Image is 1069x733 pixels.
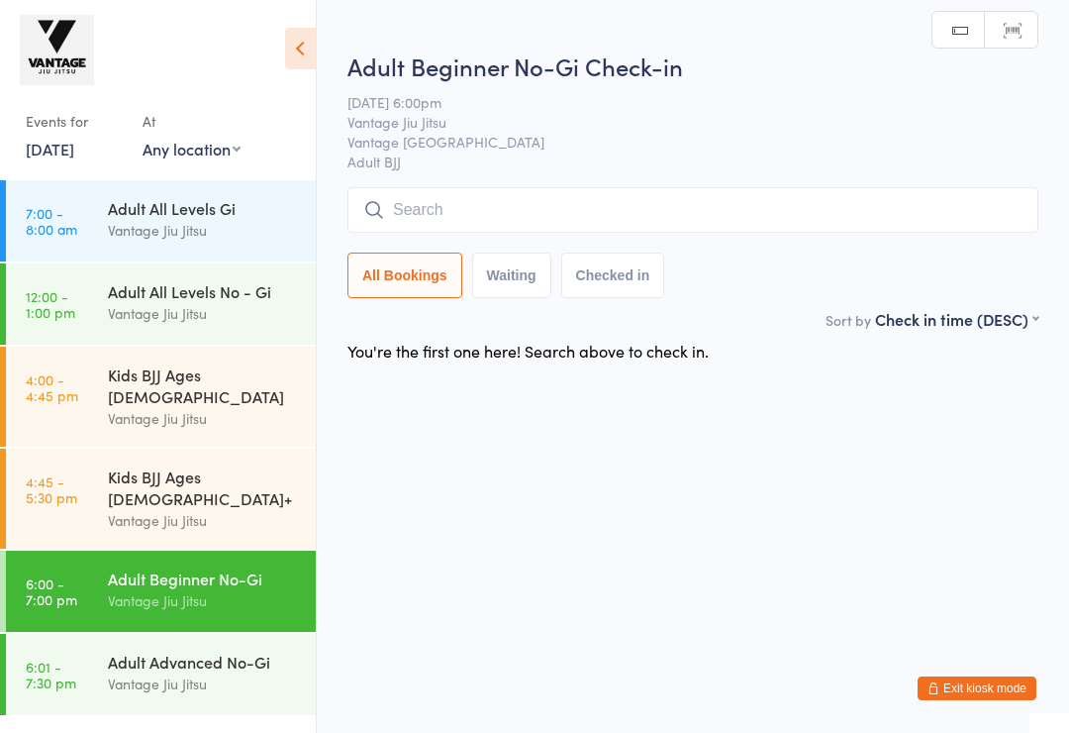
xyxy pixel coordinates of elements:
[26,576,77,607] time: 6:00 - 7:00 pm
[347,187,1038,233] input: Search
[347,92,1008,112] span: [DATE] 6:00pm
[26,288,75,320] time: 12:00 - 1:00 pm
[108,509,299,532] div: Vantage Jiu Jitsu
[20,15,94,85] img: Vantage Jiu Jitsu
[108,673,299,695] div: Vantage Jiu Jitsu
[6,449,316,549] a: 4:45 -5:30 pmKids BJJ Ages [DEMOGRAPHIC_DATA]+Vantage Jiu Jitsu
[108,302,299,325] div: Vantage Jiu Jitsu
[561,253,665,298] button: Checked in
[347,112,1008,132] span: Vantage Jiu Jitsu
[143,105,241,138] div: At
[6,634,316,715] a: 6:01 -7:30 pmAdult Advanced No-GiVantage Jiu Jitsu
[6,551,316,632] a: 6:00 -7:00 pmAdult Beginner No-GiVantage Jiu Jitsu
[108,651,299,673] div: Adult Advanced No-Gi
[108,466,299,509] div: Kids BJJ Ages [DEMOGRAPHIC_DATA]+
[26,205,77,237] time: 7:00 - 8:00 am
[108,364,299,407] div: Kids BJJ Ages [DEMOGRAPHIC_DATA]
[918,677,1036,700] button: Exit kiosk mode
[347,50,1038,82] h2: Adult Beginner No-Gi Check-in
[347,340,709,362] div: You're the first one here! Search above to check in.
[26,105,123,138] div: Events for
[108,197,299,219] div: Adult All Levels Gi
[6,180,316,262] a: 7:00 -8:00 amAdult All Levels GiVantage Jiu Jitsu
[143,138,241,159] div: Any location
[26,659,76,690] time: 6:01 - 7:30 pm
[347,253,462,298] button: All Bookings
[6,263,316,345] a: 12:00 -1:00 pmAdult All Levels No - GiVantage Jiu Jitsu
[108,589,299,612] div: Vantage Jiu Jitsu
[472,253,551,298] button: Waiting
[875,308,1038,330] div: Check in time (DESC)
[108,219,299,242] div: Vantage Jiu Jitsu
[826,310,871,330] label: Sort by
[6,347,316,447] a: 4:00 -4:45 pmKids BJJ Ages [DEMOGRAPHIC_DATA]Vantage Jiu Jitsu
[108,280,299,302] div: Adult All Levels No - Gi
[26,138,74,159] a: [DATE]
[108,407,299,430] div: Vantage Jiu Jitsu
[26,473,77,505] time: 4:45 - 5:30 pm
[347,152,1038,171] span: Adult BJJ
[347,132,1008,152] span: Vantage [GEOGRAPHIC_DATA]
[108,568,299,589] div: Adult Beginner No-Gi
[26,371,78,403] time: 4:00 - 4:45 pm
